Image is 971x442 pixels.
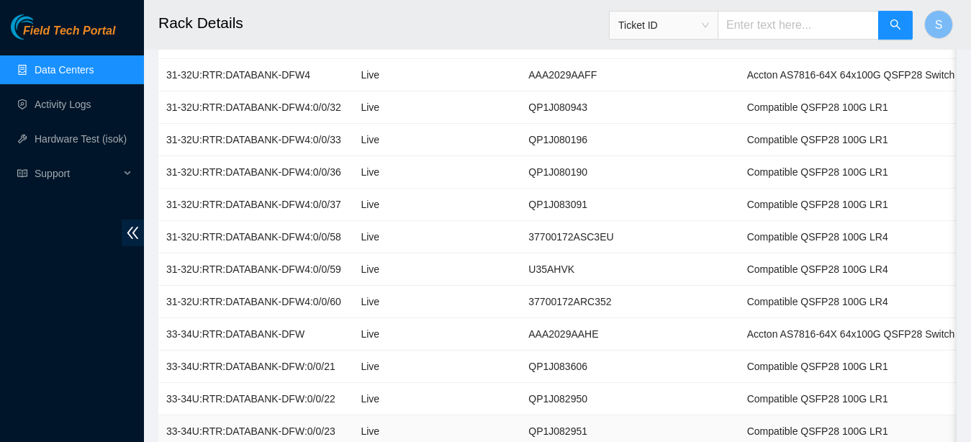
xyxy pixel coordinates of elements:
[158,221,353,253] td: 31-32U:RTR:DATABANK-DFW4:0/0/58
[520,286,739,318] td: 37700172ARC352
[158,124,353,156] td: 31-32U:RTR:DATABANK-DFW4:0/0/33
[353,286,450,318] td: Live
[353,351,450,383] td: Live
[520,383,739,415] td: QP1J082950
[17,168,27,179] span: read
[520,156,739,189] td: QP1J080190
[353,318,450,351] td: Live
[35,159,119,188] span: Support
[520,124,739,156] td: QP1J080196
[520,189,739,221] td: QP1J083091
[353,59,450,91] td: Live
[158,286,353,318] td: 31-32U:RTR:DATABANK-DFW4:0/0/60
[353,221,450,253] td: Live
[353,383,450,415] td: Live
[158,318,353,351] td: 33-34U:RTR:DATABANK-DFW
[353,156,450,189] td: Live
[11,14,73,40] img: Akamai Technologies
[158,156,353,189] td: 31-32U:RTR:DATABANK-DFW4:0/0/36
[520,59,739,91] td: AAA2029AAFF
[353,253,450,286] td: Live
[924,10,953,39] button: S
[11,26,115,45] a: Akamai TechnologiesField Tech Portal
[618,14,709,36] span: Ticket ID
[520,221,739,253] td: 37700172ASC3EU
[353,91,450,124] td: Live
[158,59,353,91] td: 31-32U:RTR:DATABANK-DFW4
[890,19,901,32] span: search
[23,24,115,38] span: Field Tech Portal
[158,351,353,383] td: 33-34U:RTR:DATABANK-DFW:0/0/21
[520,318,739,351] td: AAA2029AAHE
[158,383,353,415] td: 33-34U:RTR:DATABANK-DFW:0/0/22
[878,11,913,40] button: search
[35,64,94,76] a: Data Centers
[520,91,739,124] td: QP1J080943
[935,16,943,34] span: S
[520,253,739,286] td: U35AHVK
[353,124,450,156] td: Live
[35,133,127,145] a: Hardware Test (isok)
[158,189,353,221] td: 31-32U:RTR:DATABANK-DFW4:0/0/37
[158,91,353,124] td: 31-32U:RTR:DATABANK-DFW4:0/0/32
[122,220,144,246] span: double-left
[520,351,739,383] td: QP1J083606
[353,189,450,221] td: Live
[158,253,353,286] td: 31-32U:RTR:DATABANK-DFW4:0/0/59
[35,99,91,110] a: Activity Logs
[718,11,879,40] input: Enter text here...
